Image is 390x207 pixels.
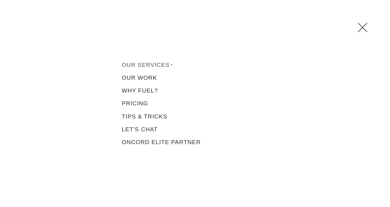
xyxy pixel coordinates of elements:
a: Why Fuel? [119,84,271,97]
a: Oncord Elite Partner [119,136,271,149]
a: Let's Chat [119,123,271,136]
a: Our Services [119,58,271,71]
a: Our Work [119,71,271,84]
a: Tips & Tricks [119,110,271,123]
a: Pricing [119,97,271,110]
